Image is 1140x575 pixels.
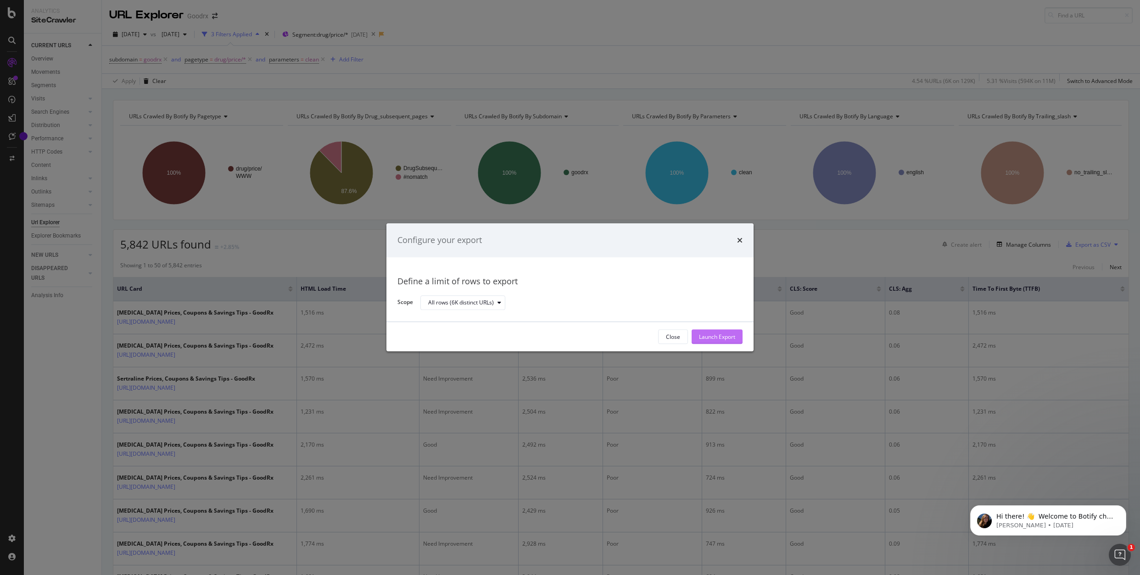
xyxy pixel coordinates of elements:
[397,234,482,246] div: Configure your export
[692,330,743,344] button: Launch Export
[420,295,505,310] button: All rows (6K distinct URLs)
[1109,544,1131,566] iframe: Intercom live chat
[956,486,1140,550] iframe: Intercom notifications message
[428,300,494,305] div: All rows (6K distinct URLs)
[699,333,735,341] div: Launch Export
[737,234,743,246] div: times
[658,330,688,344] button: Close
[397,276,743,287] div: Define a limit of rows to export
[1128,544,1135,551] span: 1
[386,223,754,351] div: modal
[397,299,413,309] label: Scope
[666,333,680,341] div: Close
